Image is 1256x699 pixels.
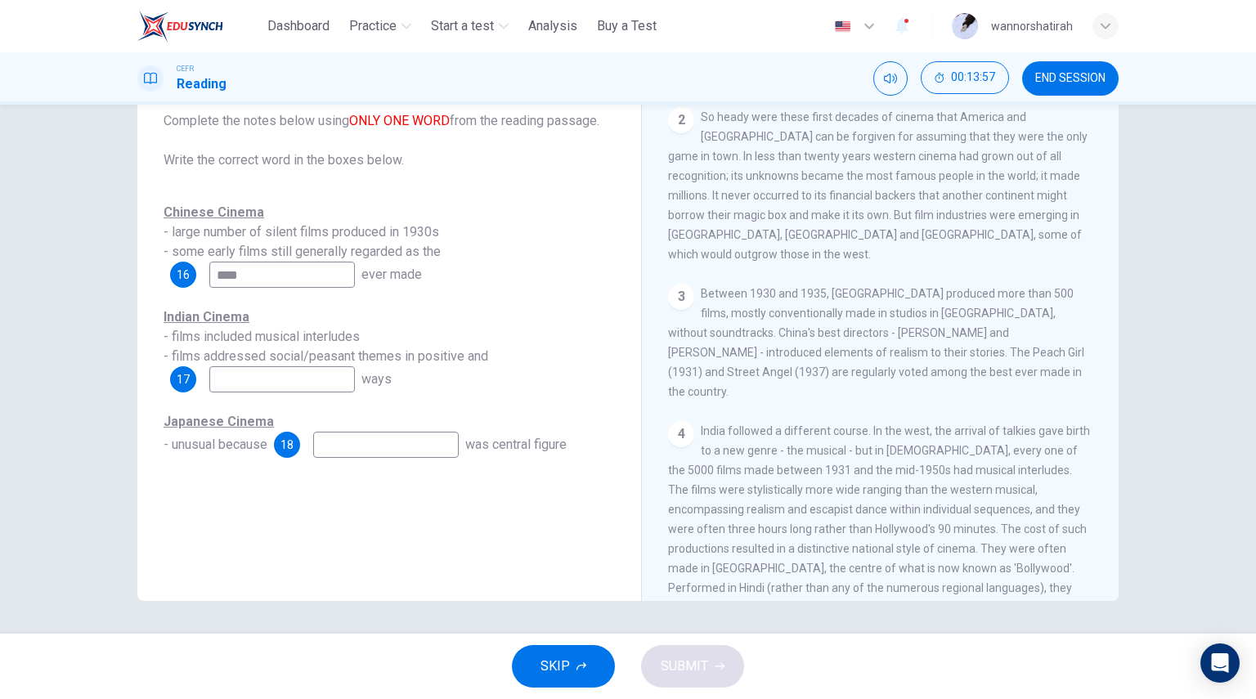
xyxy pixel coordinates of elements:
span: CEFR [177,63,194,74]
button: SKIP [512,645,615,688]
button: END SESSION [1022,61,1119,96]
span: 18 [280,439,294,450]
span: - unusual because [164,414,274,452]
div: 3 [668,284,694,310]
div: Open Intercom Messenger [1200,643,1240,683]
span: Complete the notes below using from the reading passage. Write the correct word in the boxes below. [164,111,615,170]
img: ELTC logo [137,10,223,43]
u: Indian Cinema [164,309,249,325]
span: India followed a different course. In the west, the arrival of talkies gave birth to a new genre ... [668,424,1090,653]
button: Dashboard [261,11,336,41]
img: en [832,20,853,33]
u: Chinese Cinema [164,204,264,220]
span: Analysis [528,16,577,36]
span: SKIP [541,655,570,678]
span: 16 [177,269,190,280]
div: 4 [668,421,694,447]
span: - large number of silent films produced in 1930s - some early films still generally regarded as the [164,204,441,259]
a: ELTC logo [137,10,261,43]
span: So heady were these first decades of cinema that America and [GEOGRAPHIC_DATA] can be forgiven fo... [668,110,1088,261]
img: Profile picture [952,13,978,39]
span: Buy a Test [597,16,657,36]
span: Dashboard [267,16,330,36]
span: Between 1930 and 1935, [GEOGRAPHIC_DATA] produced more than 500 films, mostly conventionally made... [668,287,1084,398]
div: wannorshatirah [991,16,1073,36]
div: 2 [668,107,694,133]
span: 00:13:57 [951,71,995,84]
div: Mute [873,61,908,96]
span: ever made [361,267,422,282]
button: Practice [343,11,418,41]
div: Hide [921,61,1009,96]
h1: Reading [177,74,227,94]
span: Start a test [431,16,494,36]
button: 00:13:57 [921,61,1009,94]
span: END SESSION [1035,72,1106,85]
span: ways [361,371,392,387]
span: 17 [177,374,190,385]
font: ONLY ONE WORD [349,113,450,128]
button: Start a test [424,11,515,41]
span: - films included musical interludes - films addressed social/peasant themes in positive and [164,309,488,364]
u: Japanese Cinema [164,414,274,429]
button: Analysis [522,11,584,41]
button: Buy a Test [590,11,663,41]
span: was central figure [465,437,567,452]
span: Practice [349,16,397,36]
